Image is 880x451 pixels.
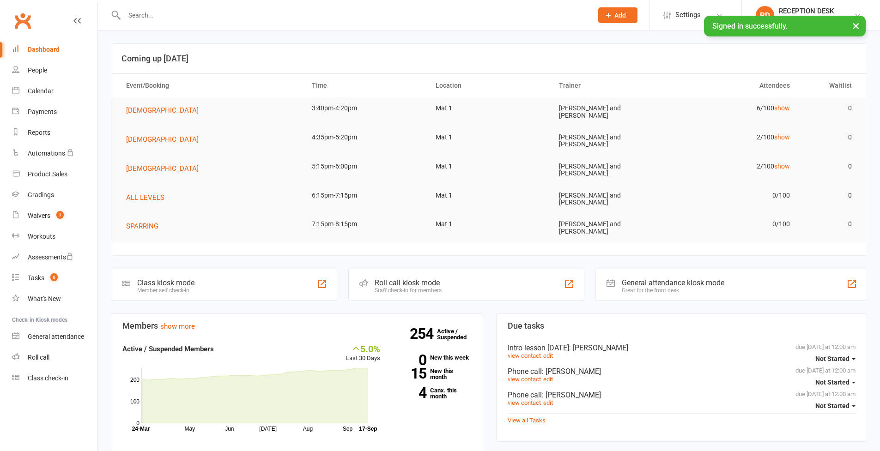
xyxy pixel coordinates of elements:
[28,333,84,340] div: General attendance
[614,12,626,19] span: Add
[427,74,551,97] th: Location
[303,156,427,177] td: 5:15pm-6:00pm
[12,205,97,226] a: Waivers 1
[28,87,54,95] div: Calendar
[303,126,427,148] td: 4:35pm-5:20pm
[798,126,860,148] td: 0
[126,163,205,174] button: [DEMOGRAPHIC_DATA]
[674,126,798,148] td: 2/100
[410,327,437,341] strong: 254
[346,343,380,354] div: 5.0%
[126,192,171,203] button: ALL LEVELS
[712,22,788,30] span: Signed in successfully.
[774,104,790,112] a: show
[303,97,427,119] td: 3:40pm-4:20pm
[815,397,856,414] button: Not Started
[28,150,65,157] div: Automations
[569,343,628,352] span: : [PERSON_NAME]
[508,376,541,383] a: view contact
[394,353,426,367] strong: 0
[12,347,97,368] a: Roll call
[121,54,856,63] h3: Coming up [DATE]
[12,164,97,185] a: Product Sales
[375,287,442,294] div: Staff check-in for members
[394,355,471,361] a: 0New this week
[122,345,214,353] strong: Active / Suspended Members
[50,273,58,281] span: 6
[28,46,60,53] div: Dashboard
[774,162,790,170] a: show
[11,9,34,32] a: Clubworx
[848,16,864,36] button: ×
[121,9,586,22] input: Search...
[160,322,195,331] a: show more
[12,368,97,389] a: Class kiosk mode
[12,226,97,247] a: Workouts
[815,355,850,362] span: Not Started
[779,15,834,24] div: Trinity BJJ Pty Ltd
[674,185,798,206] td: 0/100
[28,212,50,219] div: Waivers
[137,287,194,294] div: Member self check-in
[303,213,427,235] td: 7:15pm-8:15pm
[798,74,860,97] th: Waitlist
[126,193,164,202] span: ALL LEVELS
[126,135,199,144] span: [DEMOGRAPHIC_DATA]
[126,221,165,232] button: SPARRING
[427,97,551,119] td: Mat 1
[126,222,158,230] span: SPARRING
[28,295,61,302] div: What's New
[427,156,551,177] td: Mat 1
[437,321,478,347] a: 254Active / Suspended
[12,60,97,81] a: People
[427,185,551,206] td: Mat 1
[303,185,427,206] td: 6:15pm-7:15pm
[798,185,860,206] td: 0
[815,374,856,391] button: Not Started
[543,352,553,359] a: edit
[12,81,97,102] a: Calendar
[28,129,50,136] div: Reports
[28,374,68,382] div: Class check-in
[508,321,856,331] h3: Due tasks
[674,74,798,97] th: Attendees
[551,74,674,97] th: Trainer
[508,399,541,406] a: view contact
[542,367,601,376] span: : [PERSON_NAME]
[675,5,701,25] span: Settings
[508,343,856,352] div: Intro lesson [DATE]
[622,278,724,287] div: General attendance kiosk mode
[756,6,774,24] div: RD
[346,343,380,363] div: Last 30 Days
[551,126,674,156] td: [PERSON_NAME] and [PERSON_NAME]
[394,367,426,380] strong: 15
[126,134,205,145] button: [DEMOGRAPHIC_DATA]
[12,143,97,164] a: Automations
[28,108,57,115] div: Payments
[56,211,64,219] span: 1
[815,350,856,367] button: Not Started
[12,326,97,347] a: General attendance kiosk mode
[551,213,674,242] td: [PERSON_NAME] and [PERSON_NAME]
[12,39,97,60] a: Dashboard
[375,278,442,287] div: Roll call kiosk mode
[798,213,860,235] td: 0
[12,102,97,122] a: Payments
[427,126,551,148] td: Mat 1
[12,122,97,143] a: Reports
[779,7,834,15] div: RECEPTION DESK
[598,7,637,23] button: Add
[551,97,674,126] td: [PERSON_NAME] and [PERSON_NAME]
[28,233,55,240] div: Workouts
[12,289,97,309] a: What's New
[303,74,427,97] th: Time
[508,417,546,424] a: View all Tasks
[674,97,798,119] td: 6/100
[137,278,194,287] div: Class kiosk mode
[394,386,426,400] strong: 4
[543,399,553,406] a: edit
[12,185,97,205] a: Gradings
[12,268,97,289] a: Tasks 6
[551,185,674,214] td: [PERSON_NAME] and [PERSON_NAME]
[28,191,54,198] div: Gradings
